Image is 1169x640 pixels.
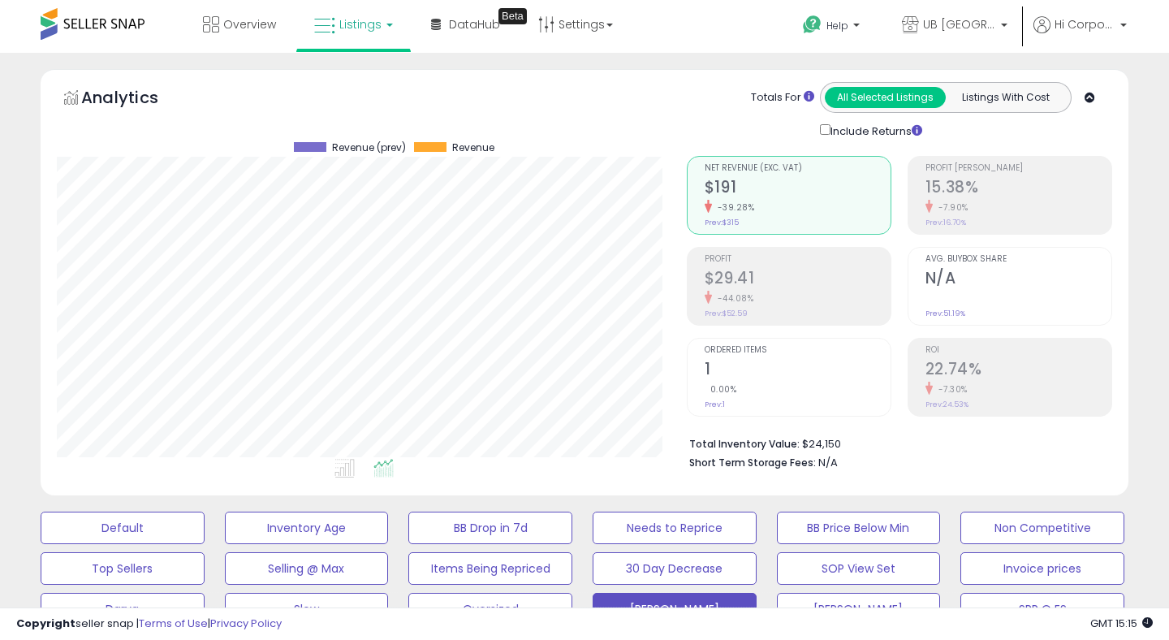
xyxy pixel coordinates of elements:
[923,16,996,32] span: UB [GEOGRAPHIC_DATA]
[689,456,816,469] b: Short Term Storage Fees:
[41,552,205,585] button: Top Sellers
[960,552,1124,585] button: Invoice prices
[751,90,814,106] div: Totals For
[689,433,1100,452] li: $24,150
[712,201,755,214] small: -39.28%
[705,309,748,318] small: Prev: $52.59
[705,164,891,173] span: Net Revenue (Exc. VAT)
[16,616,282,632] div: seller snap | |
[925,346,1111,355] span: ROI
[925,269,1111,291] h2: N/A
[933,383,968,396] small: -7.30%
[225,512,389,544] button: Inventory Age
[498,8,527,24] div: Tooltip anchor
[225,552,389,585] button: Selling @ Max
[705,269,891,291] h2: $29.41
[925,218,966,227] small: Prev: 16.70%
[408,512,572,544] button: BB Drop in 7d
[81,86,190,113] h5: Analytics
[449,16,500,32] span: DataHub
[1055,16,1115,32] span: Hi Corporate
[777,552,941,585] button: SOP View Set
[925,178,1111,200] h2: 15.38%
[41,512,205,544] button: Default
[452,142,494,154] span: Revenue
[139,616,208,631] a: Terms of Use
[826,19,848,32] span: Help
[925,164,1111,173] span: Profit [PERSON_NAME]
[689,437,800,451] b: Total Inventory Value:
[1090,616,1153,631] span: 2025-09-17 15:15 GMT
[705,218,739,227] small: Prev: $315
[210,616,282,631] a: Privacy Policy
[705,383,737,396] small: 0.00%
[16,616,75,631] strong: Copyright
[933,201,968,214] small: -7.90%
[332,142,406,154] span: Revenue (prev)
[925,309,965,318] small: Prev: 51.19%
[945,87,1066,108] button: Listings With Cost
[808,121,942,140] div: Include Returns
[925,360,1111,382] h2: 22.74%
[925,255,1111,264] span: Avg. Buybox Share
[705,178,891,200] h2: $191
[818,455,838,470] span: N/A
[705,255,891,264] span: Profit
[593,552,757,585] button: 30 Day Decrease
[408,552,572,585] button: Items Being Repriced
[1033,16,1127,53] a: Hi Corporate
[223,16,276,32] span: Overview
[777,512,941,544] button: BB Price Below Min
[825,87,946,108] button: All Selected Listings
[960,512,1124,544] button: Non Competitive
[705,346,891,355] span: Ordered Items
[790,2,876,53] a: Help
[712,292,754,305] small: -44.08%
[705,400,725,409] small: Prev: 1
[705,360,891,382] h2: 1
[802,15,822,35] i: Get Help
[593,512,757,544] button: Needs to Reprice
[339,16,382,32] span: Listings
[925,400,968,409] small: Prev: 24.53%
